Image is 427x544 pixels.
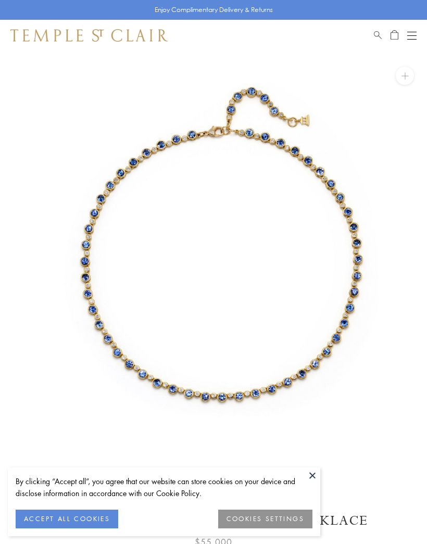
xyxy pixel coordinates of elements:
iframe: Gorgias live chat messenger [375,495,417,534]
button: ACCEPT ALL COOKIES [16,510,118,528]
a: Search [374,29,382,42]
div: By clicking “Accept all”, you agree that our website can store cookies on your device and disclos... [16,475,312,499]
button: Open navigation [407,29,417,42]
a: Open Shopping Bag [391,29,398,42]
button: COOKIES SETTINGS [218,510,312,528]
img: Temple St. Clair [10,29,168,42]
img: 18K Blue Sapphire Eternity Necklace [16,51,427,462]
p: Enjoy Complimentary Delivery & Returns [155,5,273,15]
